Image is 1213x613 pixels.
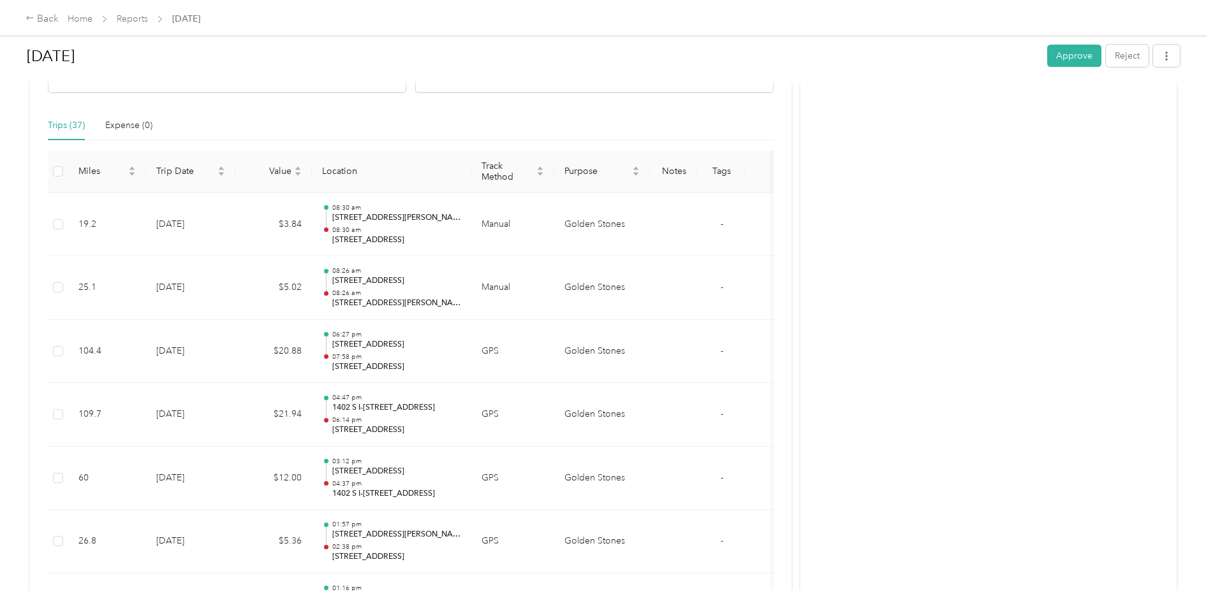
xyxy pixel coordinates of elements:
a: Reports [117,13,148,24]
td: GPS [471,320,554,384]
span: caret-up [217,164,225,172]
p: [STREET_ADDRESS][PERSON_NAME] [332,298,461,309]
td: GPS [471,447,554,510]
td: [DATE] [146,510,235,573]
span: caret-up [294,164,302,172]
p: 08:26 am [332,289,461,298]
th: Trip Date [146,150,235,193]
span: caret-down [128,170,136,178]
p: [STREET_ADDRESS] [332,339,461,350]
button: Reject [1106,45,1149,67]
th: Tags [698,150,746,193]
p: 03:12 pm [332,457,461,466]
td: [DATE] [146,320,235,384]
p: 07:58 pm [332,352,461,361]
p: [STREET_ADDRESS][PERSON_NAME] [332,212,461,224]
p: [STREET_ADDRESS] [332,551,461,563]
span: caret-down [632,170,640,178]
td: [DATE] [146,193,235,257]
p: 04:37 pm [332,479,461,488]
button: Approve [1047,45,1101,67]
span: - [721,345,723,356]
td: $21.94 [235,383,312,447]
p: 1402 S I-[STREET_ADDRESS] [332,402,461,414]
td: Golden Stones [554,256,650,320]
th: Notes [650,150,698,193]
td: $5.36 [235,510,312,573]
p: 06:27 pm [332,330,461,339]
td: [DATE] [146,256,235,320]
span: - [721,535,723,546]
span: caret-up [128,164,136,172]
th: Miles [68,150,146,193]
p: [STREET_ADDRESS][PERSON_NAME] [332,529,461,540]
span: Purpose [564,166,629,177]
div: Trips (37) [48,119,85,133]
span: caret-down [536,170,544,178]
td: 26.8 [68,510,146,573]
p: 01:57 pm [332,520,461,529]
td: [DATE] [146,383,235,447]
p: 02:38 pm [332,542,461,551]
span: - [721,282,723,292]
p: 01:16 pm [332,584,461,593]
td: [DATE] [146,447,235,510]
p: 1402 S I-[STREET_ADDRESS] [332,488,461,500]
p: 08:26 am [332,266,461,275]
span: caret-up [536,164,544,172]
td: Golden Stones [554,193,650,257]
span: caret-down [217,170,225,178]
td: $5.02 [235,256,312,320]
p: 04:47 pm [332,393,461,402]
th: Location [312,150,471,193]
td: $3.84 [235,193,312,257]
td: Manual [471,256,554,320]
th: Value [235,150,312,193]
p: 06:14 pm [332,415,461,424]
td: GPS [471,510,554,573]
th: Purpose [554,150,650,193]
td: 19.2 [68,193,146,257]
td: Manual [471,193,554,257]
td: 25.1 [68,256,146,320]
td: Golden Stones [554,447,650,510]
td: 104.4 [68,320,146,384]
td: Golden Stones [554,320,650,384]
p: 08:30 am [332,203,461,212]
td: $20.88 [235,320,312,384]
p: [STREET_ADDRESS] [332,234,461,246]
div: Back [26,11,59,27]
td: Golden Stones [554,510,650,573]
span: Trip Date [156,166,215,177]
span: - [721,472,723,483]
p: [STREET_ADDRESS] [332,361,461,373]
span: caret-down [294,170,302,178]
span: Track Method [482,161,534,182]
span: caret-up [632,164,640,172]
span: Miles [78,166,126,177]
td: GPS [471,383,554,447]
span: - [721,219,723,229]
span: - [721,408,723,419]
p: [STREET_ADDRESS] [332,466,461,477]
span: [DATE] [172,12,200,25]
td: Golden Stones [554,383,650,447]
p: [STREET_ADDRESS] [332,424,461,436]
div: Expense (0) [105,119,152,133]
td: $12.00 [235,447,312,510]
p: [STREET_ADDRESS] [332,275,461,287]
a: Home [68,13,92,24]
p: 08:30 am [332,226,461,234]
td: 60 [68,447,146,510]
span: Value [246,166,291,177]
h1: August 2025 [27,41,1038,71]
iframe: Everlance-gr Chat Button Frame [1142,542,1213,613]
td: 109.7 [68,383,146,447]
th: Track Method [471,150,554,193]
